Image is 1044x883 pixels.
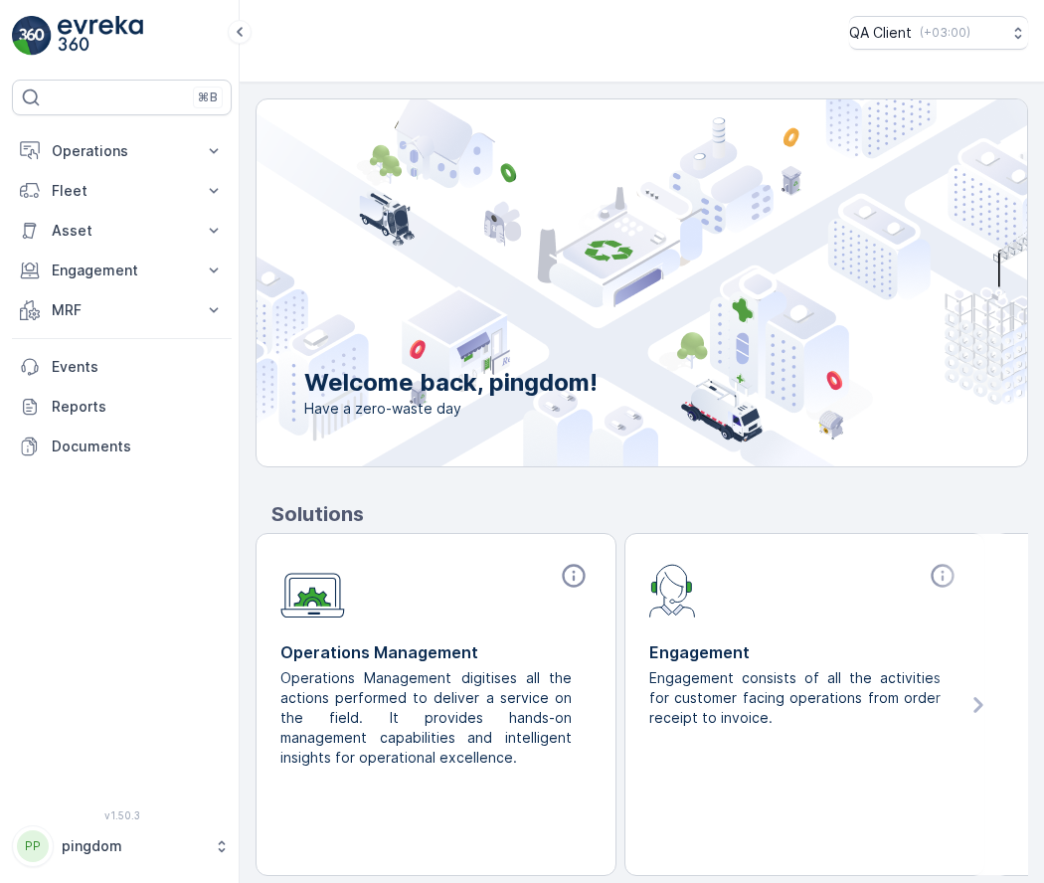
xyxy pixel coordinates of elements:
button: Asset [12,211,232,251]
button: PPpingdom [12,825,232,867]
p: ⌘B [198,89,218,105]
button: QA Client(+03:00) [849,16,1028,50]
p: Documents [52,437,224,456]
p: Operations Management [280,640,592,664]
button: Operations [12,131,232,171]
img: module-icon [649,562,696,618]
p: MRF [52,300,192,320]
img: city illustration [167,99,1027,466]
p: Welcome back, pingdom! [304,367,598,399]
button: Fleet [12,171,232,211]
img: logo [12,16,52,56]
p: Engagement consists of all the activities for customer facing operations from order receipt to in... [649,668,945,728]
p: Engagement [649,640,960,664]
p: Operations Management digitises all the actions performed to deliver a service on the field. It p... [280,668,576,768]
p: Reports [52,397,224,417]
img: logo_light-DOdMpM7g.png [58,16,143,56]
p: pingdom [62,836,204,856]
p: Events [52,357,224,377]
p: Asset [52,221,192,241]
button: Engagement [12,251,232,290]
p: ( +03:00 ) [920,25,970,41]
p: Solutions [271,499,1028,529]
a: Events [12,347,232,387]
span: Have a zero-waste day [304,399,598,419]
button: MRF [12,290,232,330]
p: QA Client [849,23,912,43]
a: Reports [12,387,232,427]
span: v 1.50.3 [12,809,232,821]
p: Operations [52,141,192,161]
div: PP [17,830,49,862]
a: Documents [12,427,232,466]
p: Engagement [52,261,192,280]
p: Fleet [52,181,192,201]
img: module-icon [280,562,345,618]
